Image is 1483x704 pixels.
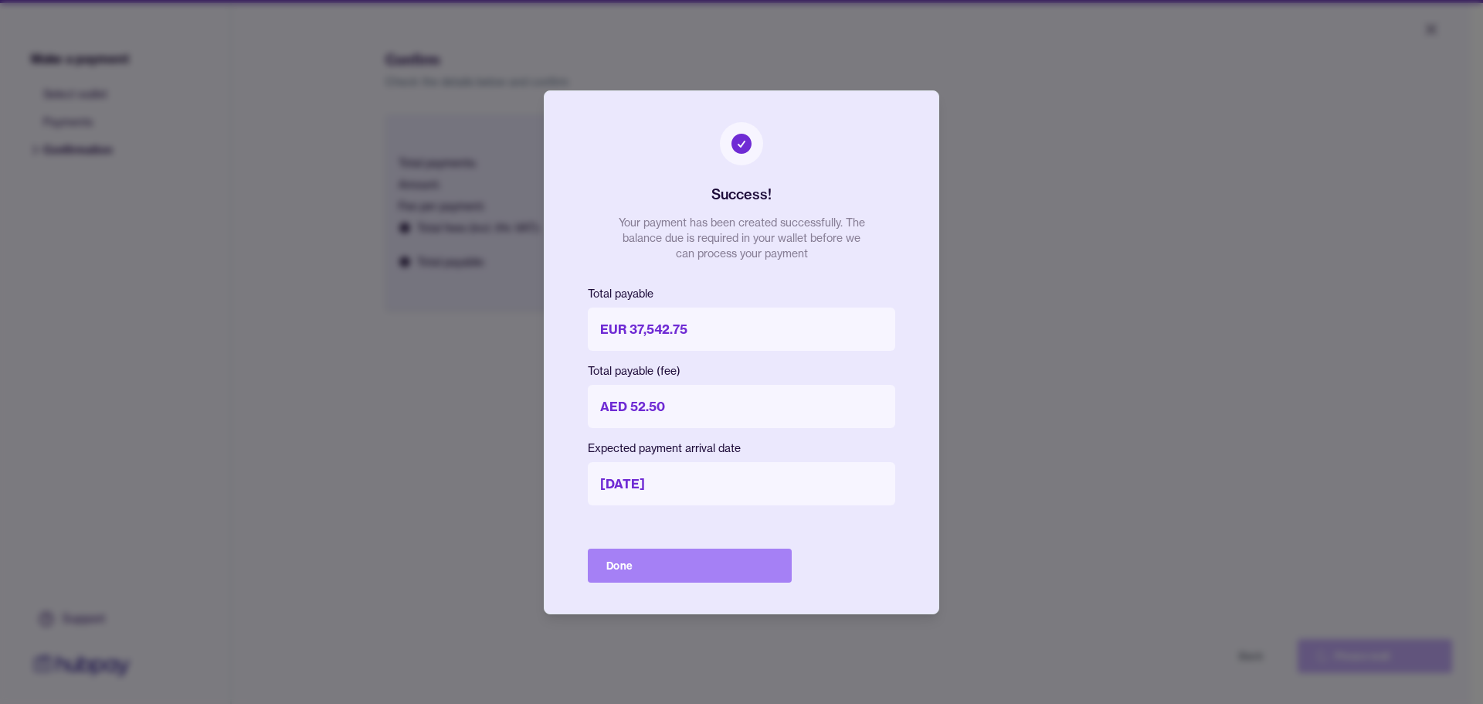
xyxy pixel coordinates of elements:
p: Total payable (fee) [588,363,895,379]
p: Expected payment arrival date [588,440,895,456]
p: Total payable [588,286,895,301]
button: Done [588,549,792,583]
p: Your payment has been created successfully. The balance due is required in your wallet before we ... [618,215,865,261]
p: AED 52.50 [588,385,895,428]
p: [DATE] [588,462,895,505]
p: EUR 37,542.75 [588,308,895,351]
h2: Success! [711,184,772,206]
